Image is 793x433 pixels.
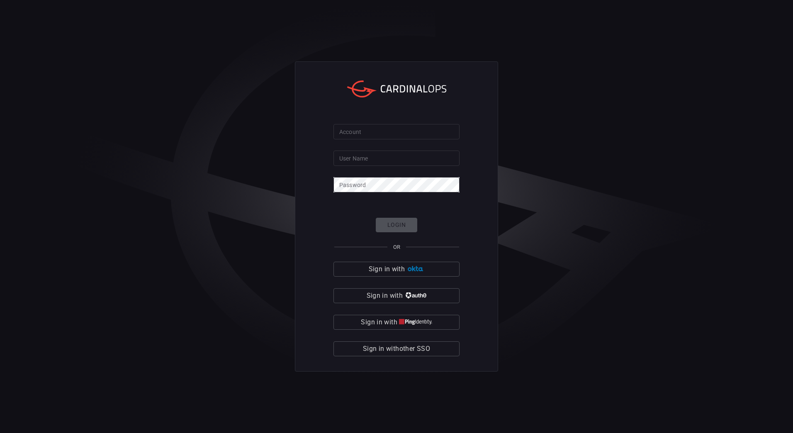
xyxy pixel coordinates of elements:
input: Type your user name [333,151,460,166]
input: Type your account [333,124,460,139]
button: Sign in withother SSO [333,341,460,356]
button: Sign in with [333,262,460,277]
span: Sign in with [367,290,403,302]
button: Sign in with [333,288,460,303]
span: Sign in with [361,316,397,328]
span: Sign in with [369,263,405,275]
span: Sign in with other SSO [363,343,430,355]
span: OR [393,244,400,250]
img: quu4iresuhQAAAABJRU5ErkJggg== [399,319,432,325]
img: vP8Hhh4KuCH8AavWKdZY7RZgAAAAASUVORK5CYII= [404,292,426,299]
button: Sign in with [333,315,460,330]
img: Ad5vKXme8s1CQAAAABJRU5ErkJggg== [406,266,424,272]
